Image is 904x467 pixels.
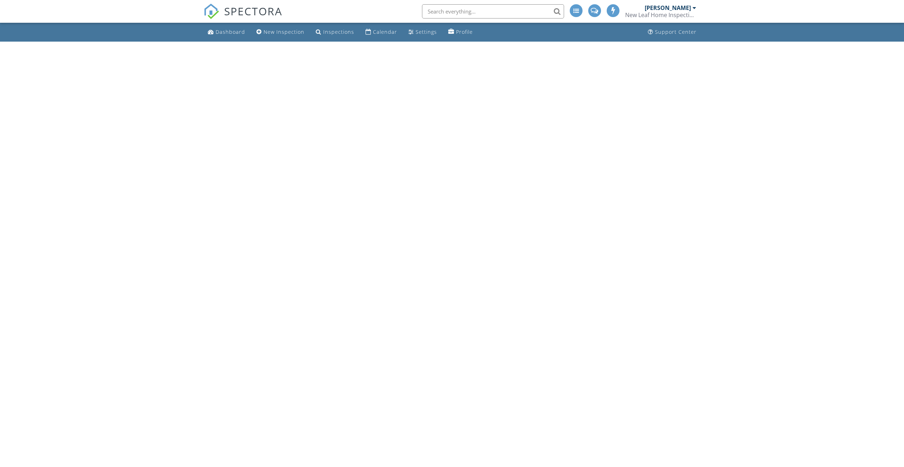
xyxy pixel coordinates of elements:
div: New Inspection [264,28,304,35]
a: Support Center [645,26,699,39]
div: Calendar [373,28,397,35]
div: Settings [416,28,437,35]
a: SPECTORA [204,10,282,25]
div: Profile [456,28,473,35]
a: Inspections [313,26,357,39]
div: New Leaf Home Inspections [625,11,696,18]
a: New Inspection [254,26,307,39]
div: [PERSON_NAME] [645,4,691,11]
div: Support Center [655,28,697,35]
a: Calendar [363,26,400,39]
span: SPECTORA [224,4,282,18]
img: The Best Home Inspection Software - Spectora [204,4,219,19]
div: Inspections [323,28,354,35]
a: Settings [406,26,440,39]
input: Search everything... [422,4,564,18]
a: Dashboard [205,26,248,39]
div: Dashboard [216,28,245,35]
a: Profile [445,26,476,39]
